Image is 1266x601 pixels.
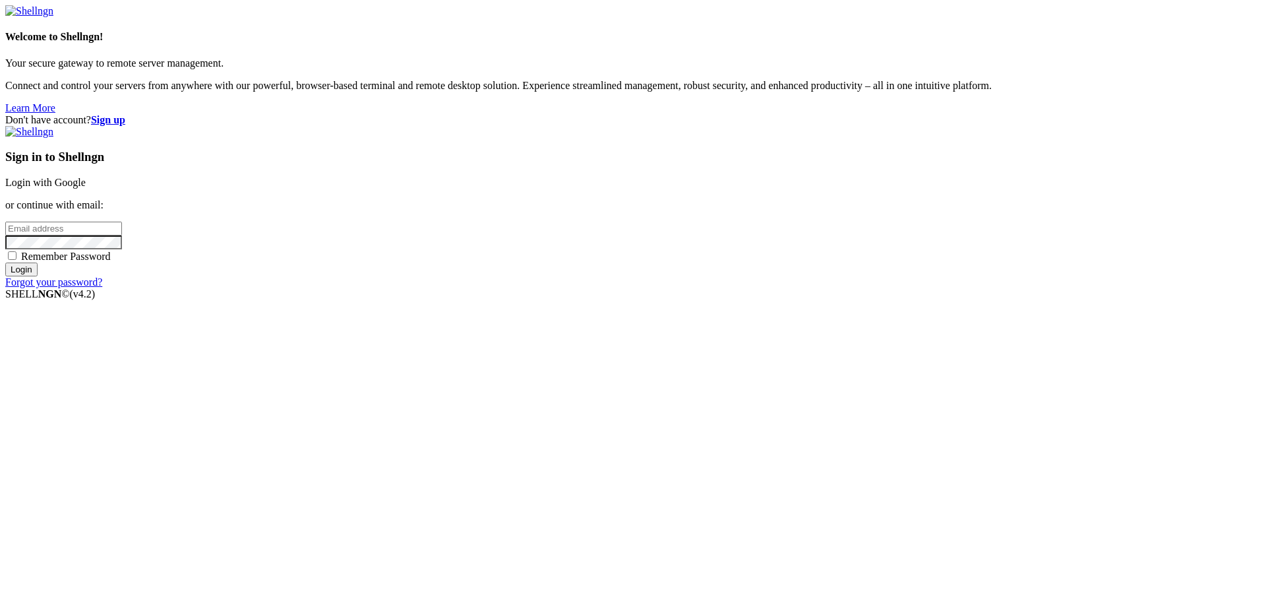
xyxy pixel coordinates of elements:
h3: Sign in to Shellngn [5,150,1261,164]
a: Forgot your password? [5,276,102,288]
span: Remember Password [21,251,111,262]
div: Don't have account? [5,114,1261,126]
a: Sign up [91,114,125,125]
a: Learn More [5,102,55,113]
b: NGN [38,288,62,300]
a: Login with Google [5,177,86,188]
img: Shellngn [5,126,53,138]
span: 4.2.0 [70,288,96,300]
input: Remember Password [8,251,16,260]
img: Shellngn [5,5,53,17]
input: Email address [5,222,122,236]
p: or continue with email: [5,199,1261,211]
h4: Welcome to Shellngn! [5,31,1261,43]
span: SHELL © [5,288,95,300]
p: Connect and control your servers from anywhere with our powerful, browser-based terminal and remo... [5,80,1261,92]
input: Login [5,263,38,276]
p: Your secure gateway to remote server management. [5,57,1261,69]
